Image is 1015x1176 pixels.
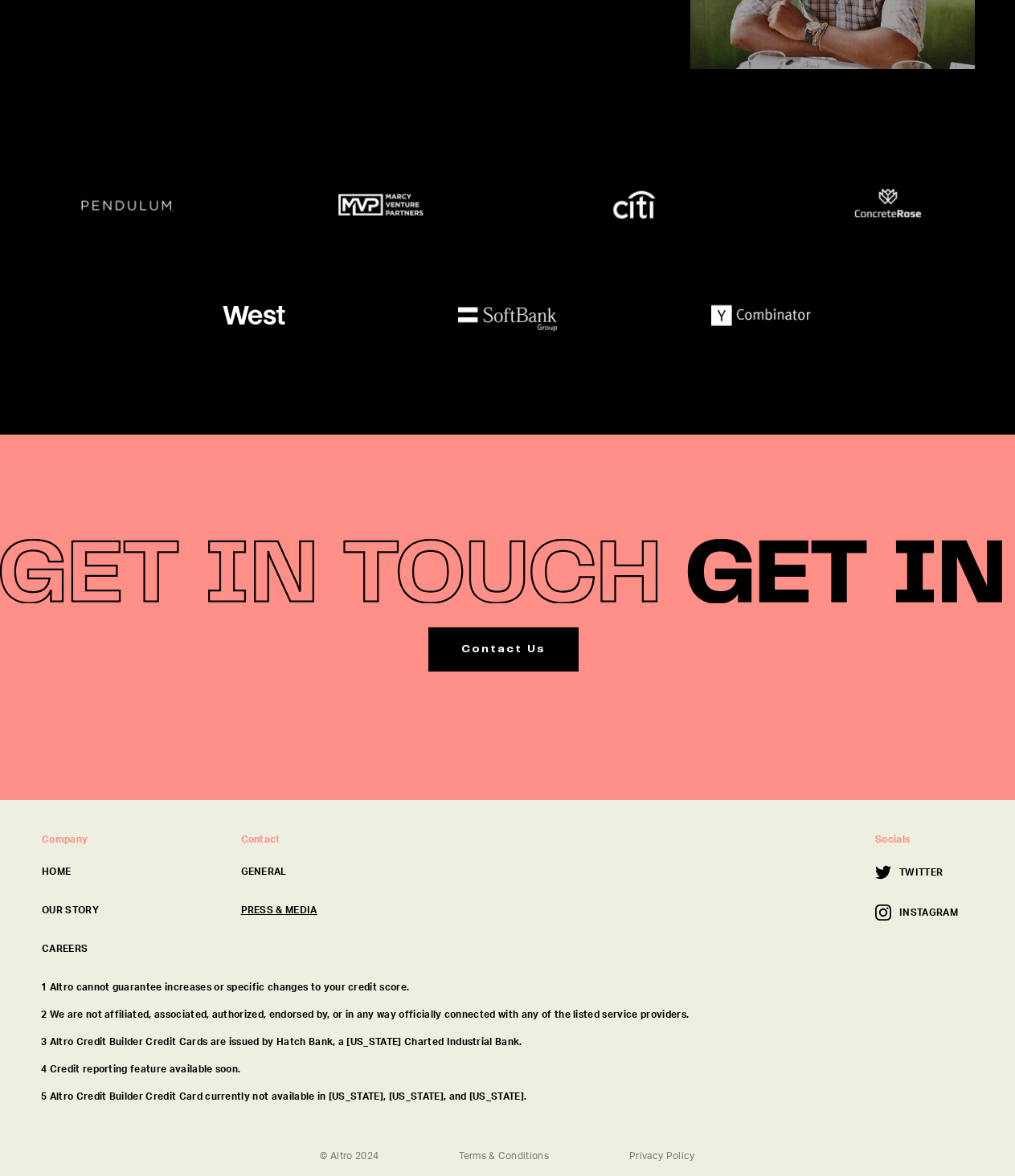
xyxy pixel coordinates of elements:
[875,904,958,921] a: INSTAGRAM
[41,980,974,994] p: 1 Altro cannot guarantee increases or specific changes to your credit score.
[629,1149,694,1163] a: Privacy Policy
[585,174,685,235] img: Citi
[458,284,558,347] img: Soft bank
[381,260,635,371] a: Soft bank
[41,1089,974,1104] p: 5 Altro Credit Builder Credit Card currently not available in [US_STATE], [US_STATE], and [US_STA...
[320,1149,379,1163] a: © Altro 2024
[41,1062,974,1076] p: 4 Credit reporting feature available soon.
[899,905,958,920] span: INSTAGRAM
[428,627,579,672] a: Contact Us
[241,903,415,917] a: PRESS & MEDIA
[761,149,1015,259] a: Concrete Rose
[711,284,811,346] img: YCombinator
[634,260,888,370] a: YCombinator
[461,641,546,658] div: Contact Us
[899,865,943,880] span: TWITTER
[41,1035,974,1049] p: 3 Altro Credit Builder Credit Cards are issued by Hatch Bank, a [US_STATE] Charted Industrial Bank.
[241,864,415,879] a: GENERAL
[42,832,215,847] div: Company
[875,832,958,847] div: Socials
[42,941,215,956] a: CAREERS
[127,260,381,371] a: West logo
[254,149,508,259] a: Mercy ventures partners
[875,864,943,880] a: TWITTER
[42,903,215,917] a: OUR STORY
[459,1149,549,1163] a: Terms & Conditions
[875,864,899,880] img: twitter.svg
[42,864,215,879] a: HOME
[241,832,415,847] div: Contact
[204,284,304,347] img: West logo
[508,149,762,259] a: Citi
[41,1007,974,1022] p: 2 We are not affiliated, associated, authorized, endorsed by, or in any way officially connected ...
[77,174,177,235] img: Pendulum
[331,174,431,235] img: Mercy ventures partners
[875,904,899,921] img: instagram.svg
[838,174,938,235] img: Concrete Rose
